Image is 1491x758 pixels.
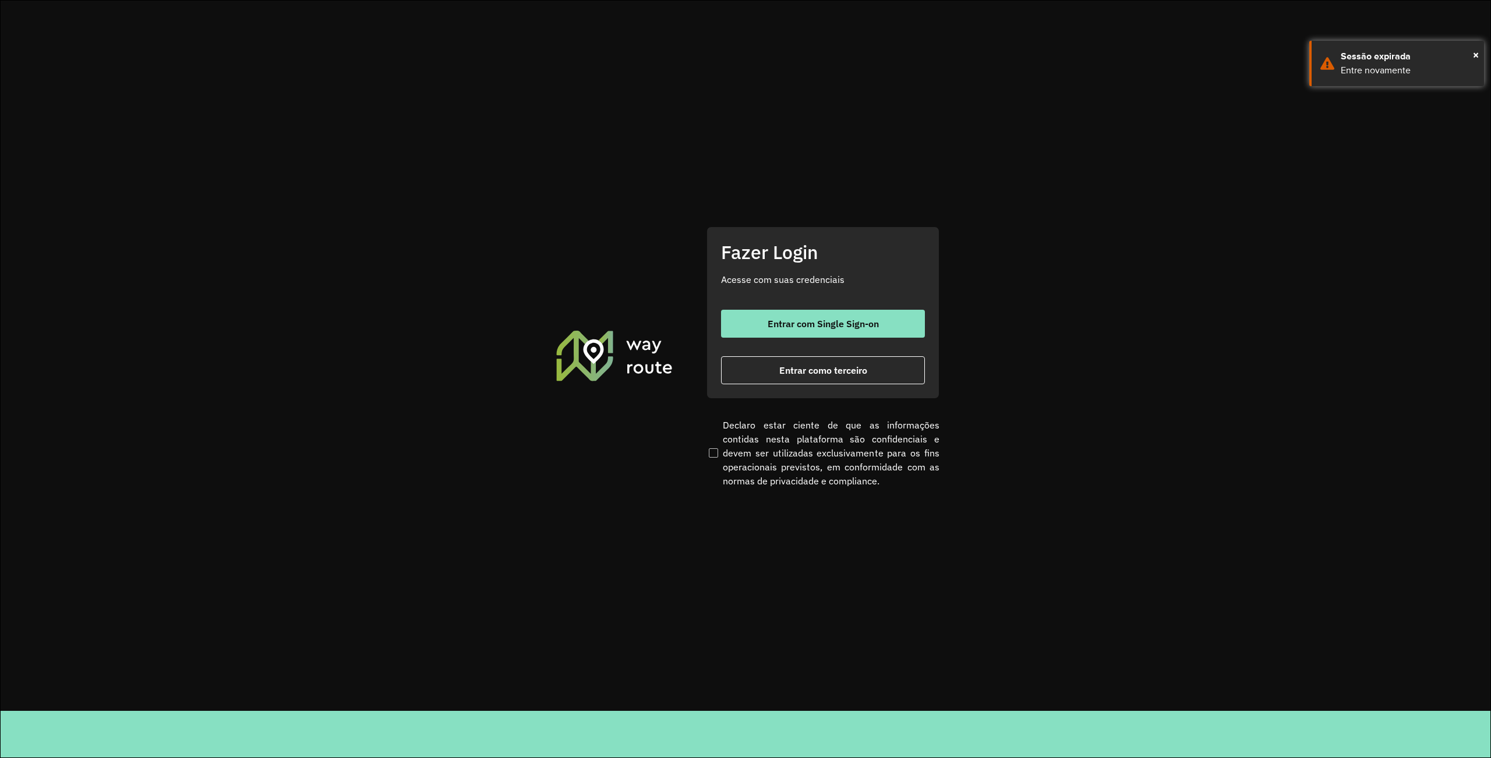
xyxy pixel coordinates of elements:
h2: Fazer Login [721,241,925,263]
button: Close [1473,46,1479,63]
button: button [721,356,925,384]
span: Entrar como terceiro [779,366,867,375]
span: × [1473,46,1479,63]
div: Entre novamente [1341,63,1475,77]
p: Acesse com suas credenciais [721,272,925,286]
button: button [721,310,925,338]
img: Roteirizador AmbevTech [554,329,674,382]
span: Entrar com Single Sign-on [768,319,879,328]
div: Sessão expirada [1341,49,1475,63]
label: Declaro estar ciente de que as informações contidas nesta plataforma são confidenciais e devem se... [706,418,939,488]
